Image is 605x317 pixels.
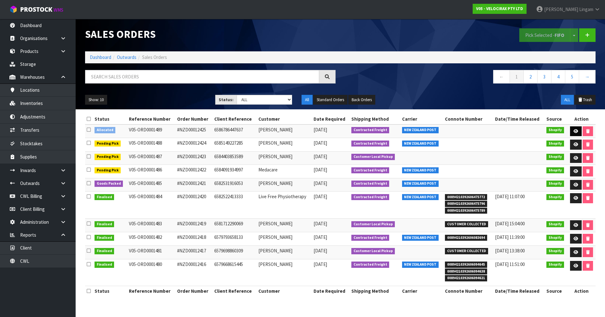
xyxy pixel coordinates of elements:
td: [PERSON_NAME] [257,245,312,259]
td: V05-ORD0001489 [127,124,176,138]
span: [DATE] [314,127,327,133]
span: Finalised [95,235,114,241]
span: [DATE] 11:07:00 [495,193,525,199]
span: Shopify [546,167,564,174]
td: 6586786447637 [213,124,257,138]
a: 5 [565,70,579,84]
span: [DATE] [314,180,327,186]
td: #NZD00012419 [176,218,213,232]
td: #NZD00012417 [176,245,213,259]
td: 6582531916053 [213,178,257,192]
th: Carrier [400,286,444,296]
td: V05-ORD0001481 [127,245,176,259]
td: 6581712290069 [213,218,257,232]
strong: Status: [219,97,233,102]
span: CUSTOMER COLLECTED [445,221,488,228]
td: 6579793658133 [213,232,257,245]
td: [PERSON_NAME] [257,151,312,165]
button: Standard Orders [313,95,348,105]
td: [PERSON_NAME] [257,138,312,152]
button: Trash [574,95,596,105]
a: 1 [510,70,524,84]
span: ProStock [20,5,52,14]
td: [PERSON_NAME] [257,218,312,232]
th: Date Required [312,114,350,124]
span: [DATE] [314,248,327,254]
td: 6579668615445 [213,259,257,286]
span: 00894210392606094645 [445,262,487,268]
td: #NZD00012421 [176,178,213,192]
td: [PERSON_NAME] [257,259,312,286]
span: [DATE] 13:38:00 [495,248,525,254]
td: 6585149227285 [213,138,257,152]
th: Reference Number [127,114,176,124]
small: WMS [54,7,63,13]
span: 00894210392606094638 [445,268,487,275]
span: 00894210392606475789 [445,208,487,214]
span: 00894210392606094621 [445,275,487,281]
td: [PERSON_NAME] [257,124,312,138]
th: Connote Number [443,286,493,296]
input: Search sales orders [85,70,319,84]
span: NEW ZEALAND POST [402,127,439,133]
td: Live Free Physiotherapy [257,192,312,219]
td: 6584403853589 [213,151,257,165]
td: V05-ORD0001484 [127,192,176,219]
a: 2 [523,70,538,84]
td: V05-ORD0001486 [127,165,176,178]
th: Source [545,286,567,296]
td: [PERSON_NAME] [257,232,312,245]
span: NEW ZEALAND POST [402,167,439,174]
span: Shopify [546,262,564,268]
strong: FIFO [555,32,564,38]
span: Contracted Freight [351,141,389,147]
span: Pending Pick [95,141,121,147]
td: Medacare [257,165,312,178]
span: Customer Local Pickup [351,221,395,228]
span: [DATE] [314,140,327,146]
span: Shopify [546,181,564,187]
span: 00894210392606083694 [445,235,487,241]
a: Outwards [117,54,136,60]
th: Date/Time Released [493,114,545,124]
td: V05-ORD0001480 [127,259,176,286]
span: NEW ZEALAND POST [402,141,439,147]
span: [DATE] [314,234,327,240]
td: #NZD00012420 [176,192,213,219]
span: Contracted Freight [351,194,389,200]
td: V05-ORD0001487 [127,151,176,165]
span: [DATE] [314,261,327,267]
th: Status [93,286,127,296]
span: Customer Local Pickup [351,154,395,160]
span: Finalised [95,262,114,268]
nav: Page navigation [345,70,596,85]
td: #NZD00012416 [176,259,213,286]
span: Sales Orders [142,54,167,60]
span: Finalised [95,194,114,200]
span: Contracted Freight [351,181,389,187]
h1: Sales Orders [85,28,336,40]
th: Client Reference [213,114,257,124]
span: [DATE] [314,167,327,173]
a: 4 [551,70,565,84]
span: Shopify [546,141,564,147]
button: Show: 10 [85,95,107,105]
span: NEW ZEALAND POST [402,262,439,268]
span: Shopify [546,235,564,241]
span: Lingam [579,6,593,12]
th: Reference Number [127,286,176,296]
th: Date Required [312,286,350,296]
td: V05-ORD0001482 [127,232,176,245]
td: [PERSON_NAME] [257,178,312,192]
a: 3 [537,70,551,84]
span: Contracted Freight [351,235,389,241]
th: Carrier [400,114,444,124]
button: All [302,95,313,105]
span: [DATE] [314,153,327,159]
span: NEW ZEALAND POST [402,181,439,187]
span: [PERSON_NAME] [544,6,578,12]
span: [DATE] 15:04:00 [495,221,525,227]
strong: V05 - VELOCIRAX PTY LTD [476,6,523,11]
span: [DATE] [314,193,327,199]
span: [DATE] 11:39:00 [495,234,525,240]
